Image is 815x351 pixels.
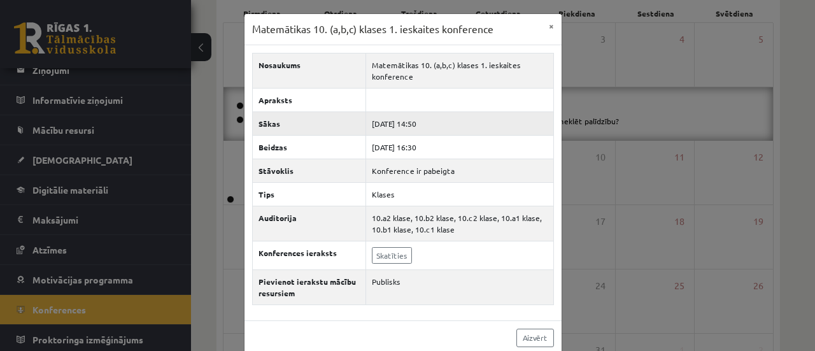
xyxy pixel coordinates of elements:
td: Konference ir pabeigta [365,159,553,182]
td: Matemātikas 10. (a,b,c) klases 1. ieskaites konference [365,53,553,88]
th: Beidzas [252,135,365,159]
td: Klases [365,182,553,206]
th: Auditorija [252,206,365,241]
th: Sākas [252,111,365,135]
th: Konferences ieraksts [252,241,365,269]
th: Tips [252,182,365,206]
th: Stāvoklis [252,159,365,182]
th: Nosaukums [252,53,365,88]
th: Pievienot ierakstu mācību resursiem [252,269,365,304]
th: Apraksts [252,88,365,111]
h3: Matemātikas 10. (a,b,c) klases 1. ieskaites konference [252,22,493,37]
td: [DATE] 16:30 [365,135,553,159]
td: [DATE] 14:50 [365,111,553,135]
a: Aizvērt [516,329,554,347]
td: 10.a2 klase, 10.b2 klase, 10.c2 klase, 10.a1 klase, 10.b1 klase, 10.c1 klase [365,206,553,241]
button: × [541,14,562,38]
td: Publisks [365,269,553,304]
a: Skatīties [372,247,412,264]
